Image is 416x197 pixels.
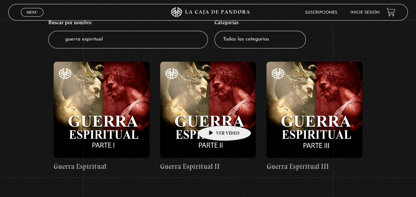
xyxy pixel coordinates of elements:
[266,161,362,172] h4: Guerra Espiritual III
[48,16,208,31] h4: Buscar por nombre
[160,62,256,171] a: Guerra Espiritual II
[24,16,40,21] span: Cerrar
[160,161,256,172] h4: Guerra Espiritual II
[350,11,380,15] a: Inicie sesión
[26,10,37,14] span: Menu
[54,161,150,172] h4: Guerra Espiritual
[386,8,395,17] a: View your shopping cart
[214,16,306,31] h4: Categorías
[266,62,362,171] a: Guerra Espiritual III
[305,11,337,15] a: Suscripciones
[54,62,150,171] a: Guerra Espiritual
